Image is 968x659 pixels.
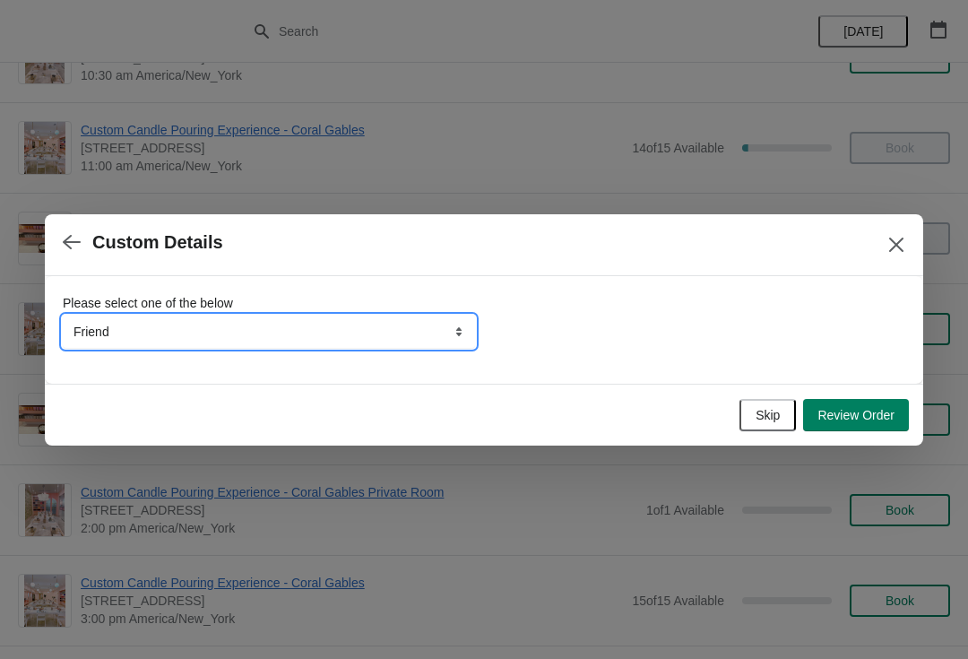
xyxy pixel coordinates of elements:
[817,408,895,422] span: Review Order
[63,294,233,312] label: Please select one of the below
[739,399,796,431] button: Skip
[880,229,912,261] button: Close
[92,232,223,253] h2: Custom Details
[756,408,780,422] span: Skip
[803,399,909,431] button: Review Order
